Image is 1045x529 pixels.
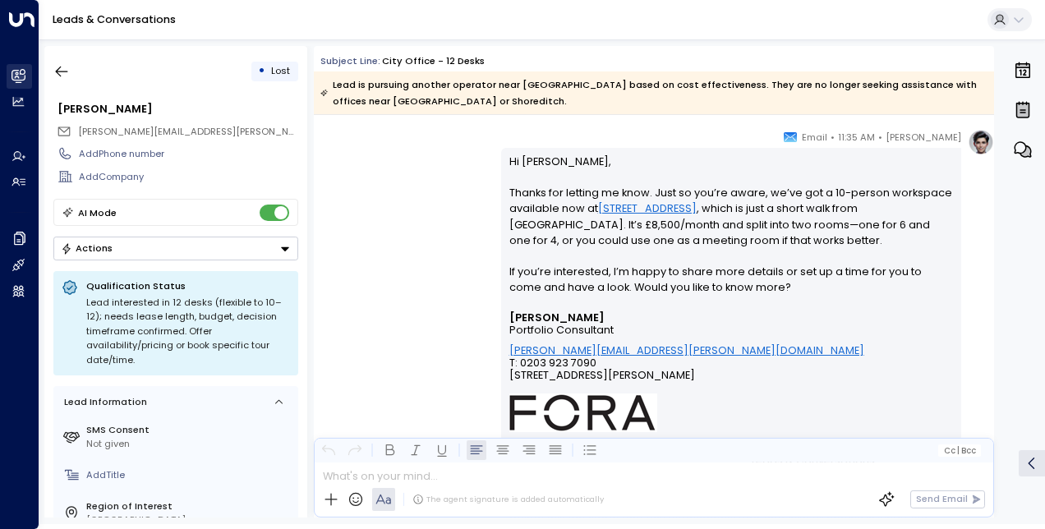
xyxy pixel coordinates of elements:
[509,356,596,369] span: T: 0203 923 7090
[886,129,961,145] span: [PERSON_NAME]
[86,296,290,368] div: Lead interested in 12 desks (flexible to 10–12); needs lease length, budget, decision timeframe c...
[509,369,695,393] span: [STREET_ADDRESS][PERSON_NAME]
[838,129,875,145] span: 11:35 AM
[878,129,882,145] span: •
[53,237,298,260] div: Button group with a nested menu
[86,468,292,482] div: AddTitle
[345,440,365,460] button: Redo
[86,423,292,437] label: SMS Consent
[258,59,265,83] div: •
[86,499,292,513] label: Region of Interest
[86,437,292,451] div: Not given
[944,446,976,455] span: Cc Bcc
[78,205,117,221] div: AI Mode
[509,154,954,311] p: Hi [PERSON_NAME], Thanks for letting me know. Just so you’re aware, we’ve got a 10-person workspa...
[831,129,835,145] span: •
[53,12,176,26] a: Leads & Conversations
[58,101,297,117] div: [PERSON_NAME]
[79,170,297,184] div: AddCompany
[412,494,604,505] div: The agent signature is added automatically
[509,324,614,336] span: Portfolio Consultant
[320,76,986,109] div: Lead is pursuing another operator near [GEOGRAPHIC_DATA] based on cost effectiveness. They are no...
[598,200,697,216] a: [STREET_ADDRESS]
[320,54,380,67] span: Subject Line:
[509,310,605,324] font: [PERSON_NAME]
[78,125,298,139] span: toby.ogden@icloud.com
[271,64,290,77] span: Lost
[509,344,864,356] a: [PERSON_NAME][EMAIL_ADDRESS][PERSON_NAME][DOMAIN_NAME]
[509,393,657,432] img: AIorK4ysLkpAD1VLoJghiceWoVRmgk1XU2vrdoLkeDLGAFfv_vh6vnfJOA1ilUWLDOVq3gZTs86hLsHm3vG-
[382,54,485,68] div: City Office - 12 desks
[802,129,827,145] span: Email
[79,147,297,161] div: AddPhone number
[319,440,338,460] button: Undo
[78,125,389,138] span: [PERSON_NAME][EMAIL_ADDRESS][PERSON_NAME][DOMAIN_NAME]
[957,446,960,455] span: |
[61,242,113,254] div: Actions
[59,395,147,409] div: Lead Information
[938,444,981,457] button: Cc|Bcc
[86,513,292,527] div: [GEOGRAPHIC_DATA]
[53,237,298,260] button: Actions
[86,279,290,292] p: Qualification Status
[968,129,994,155] img: profile-logo.png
